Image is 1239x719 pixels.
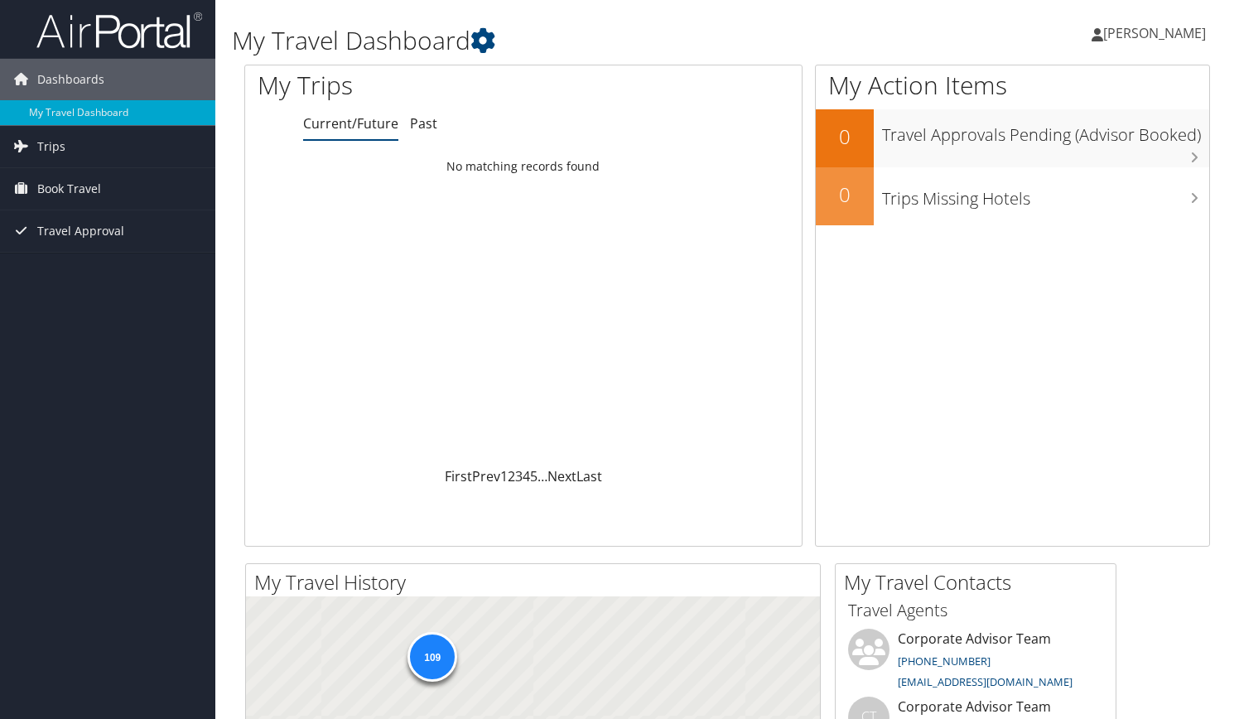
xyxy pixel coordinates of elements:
h2: My Travel Contacts [844,568,1116,596]
div: 109 [407,631,457,681]
span: … [538,467,547,485]
img: airportal-logo.png [36,11,202,50]
h2: 0 [816,181,874,209]
span: Dashboards [37,59,104,100]
h1: My Action Items [816,68,1209,103]
a: Current/Future [303,114,398,133]
h3: Travel Agents [848,599,1103,622]
span: Trips [37,126,65,167]
h3: Travel Approvals Pending (Advisor Booked) [882,115,1209,147]
span: Travel Approval [37,210,124,252]
h1: My Trips [258,68,557,103]
h3: Trips Missing Hotels [882,179,1209,210]
a: 1 [500,467,508,485]
a: 4 [523,467,530,485]
a: [PHONE_NUMBER] [898,654,991,668]
a: 5 [530,467,538,485]
h1: My Travel Dashboard [232,23,892,58]
a: 2 [508,467,515,485]
a: Prev [472,467,500,485]
h2: 0 [816,123,874,151]
a: 0Trips Missing Hotels [816,167,1209,225]
h2: My Travel History [254,568,820,596]
td: No matching records found [245,152,802,181]
span: [PERSON_NAME] [1103,24,1206,42]
a: Last [576,467,602,485]
a: 3 [515,467,523,485]
li: Corporate Advisor Team [840,629,1111,697]
span: Book Travel [37,168,101,210]
a: [EMAIL_ADDRESS][DOMAIN_NAME] [898,674,1073,689]
a: 0Travel Approvals Pending (Advisor Booked) [816,109,1209,167]
a: Next [547,467,576,485]
a: Past [410,114,437,133]
a: [PERSON_NAME] [1092,8,1222,58]
a: First [445,467,472,485]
